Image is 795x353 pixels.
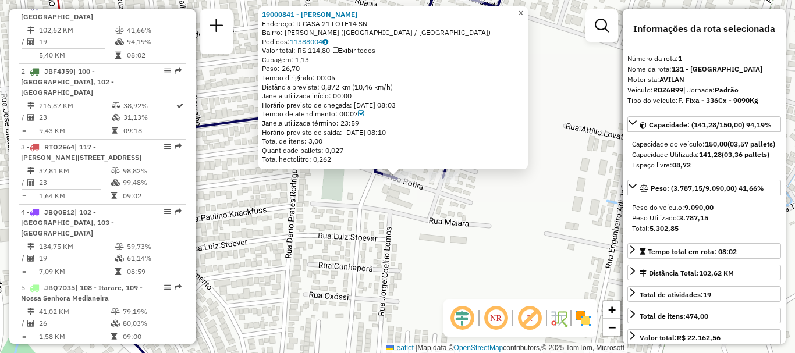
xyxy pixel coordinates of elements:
[632,213,776,223] div: Peso Utilizado:
[175,67,182,74] em: Rota exportada
[627,116,781,132] a: Capacidade: (141,28/150,00) 94,19%
[608,320,616,334] span: −
[115,255,124,262] i: % de utilização da cubagem
[627,95,781,106] div: Tipo do veículo:
[448,304,476,332] span: Ocultar deslocamento
[111,320,120,327] i: % de utilização da cubagem
[262,73,524,83] div: Tempo dirigindo: 00:05
[21,252,27,264] td: /
[640,268,734,279] div: Distância Total:
[632,160,776,170] div: Espaço livre:
[686,312,708,320] strong: 474,00
[333,46,375,55] span: Exibir todos
[122,177,181,188] td: 99,48%
[699,150,722,159] strong: 141,28
[175,284,182,291] em: Rota exportada
[262,101,524,110] div: Horário previsto de chegada: [DATE] 08:03
[205,14,228,40] a: Nova sessão e pesquisa
[715,85,739,94] strong: Padrão
[21,331,27,343] td: =
[21,67,114,97] span: 2 -
[649,120,772,129] span: Capacidade: (141,28/150,00) 94,19%
[574,309,592,327] img: Exibir/Ocultar setores
[262,91,524,101] div: Janela utilizada início: 00:00
[38,306,111,318] td: 41,02 KM
[164,284,171,291] em: Opções
[38,24,115,36] td: 102,62 KM
[27,167,34,174] i: Distância Total
[38,318,111,329] td: 26
[632,149,776,160] div: Capacidade Utilizada:
[627,74,781,85] div: Motorista:
[38,241,115,252] td: 134,75 KM
[38,125,111,137] td: 9,43 KM
[122,306,181,318] td: 79,19%
[38,165,111,177] td: 37,81 KM
[482,304,510,332] span: Ocultar NR
[44,142,74,151] span: RTO2E64
[677,333,721,342] strong: R$ 22.162,56
[122,190,181,202] td: 09:02
[112,127,118,134] i: Tempo total em rota
[122,318,181,329] td: 80,03%
[603,319,620,336] a: Zoom out
[722,150,769,159] strong: (03,36 pallets)
[123,100,175,112] td: 38,92%
[122,165,181,177] td: 98,82%
[27,114,34,121] i: Total de Atividades
[650,224,679,233] strong: 5.302,85
[112,102,120,109] i: % de utilização do peso
[627,286,781,302] a: Total de atividades:19
[627,243,781,259] a: Tempo total em rota: 08:02
[115,243,124,250] i: % de utilização do peso
[21,208,114,237] span: 4 -
[111,167,120,174] i: % de utilização do peso
[21,318,27,329] td: /
[672,65,762,73] strong: 131 - [GEOGRAPHIC_DATA]
[44,208,74,216] span: JBQ0E12
[262,146,524,155] div: Quantidade pallets: 0,027
[38,190,111,202] td: 1,64 KM
[21,142,141,162] span: | 117 - [PERSON_NAME][STREET_ADDRESS]
[21,112,27,123] td: /
[38,112,111,123] td: 23
[122,331,181,343] td: 09:00
[115,38,124,45] i: % de utilização da cubagem
[123,125,175,137] td: 09:18
[126,241,182,252] td: 59,73%
[126,266,182,277] td: 08:59
[27,320,34,327] i: Total de Atividades
[126,24,182,36] td: 41,66%
[115,27,124,34] i: % de utilização do peso
[590,14,613,37] a: Exibir filtros
[164,143,171,150] em: Opções
[21,208,114,237] span: | 102 - [GEOGRAPHIC_DATA], 103 - [GEOGRAPHIC_DATA]
[608,302,616,317] span: +
[640,311,708,322] div: Total de itens:
[27,102,34,109] i: Distância Total
[21,67,114,97] span: | 100 - [GEOGRAPHIC_DATA], 102 - [GEOGRAPHIC_DATA]
[38,177,111,188] td: 23
[322,38,328,45] i: Observações
[653,85,683,94] strong: RDZ6B99
[27,179,34,186] i: Total de Atividades
[164,208,171,215] em: Opções
[640,290,711,299] span: Total de atividades:
[262,128,524,137] div: Horário previsto de saída: [DATE] 08:10
[262,55,524,65] div: Cubagem: 1,13
[27,243,34,250] i: Distância Total
[262,28,524,37] div: Bairro: [PERSON_NAME] ([GEOGRAPHIC_DATA] / [GEOGRAPHIC_DATA])
[21,142,141,162] span: 3 -
[516,304,544,332] span: Exibir rótulo
[651,184,764,192] span: Peso: (3.787,15/9.090,00) 41,66%
[383,343,627,353] div: Map data © contributors,© 2025 TomTom, Microsoft
[21,125,27,137] td: =
[126,36,182,48] td: 94,19%
[123,112,175,123] td: 31,13%
[111,333,117,340] i: Tempo total em rota
[38,36,115,48] td: 19
[603,301,620,319] a: Zoom in
[21,190,27,202] td: =
[262,19,524,28] div: Endereço: R CASA 21 LOTE14 SN
[627,265,781,280] a: Distância Total:102,62 KM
